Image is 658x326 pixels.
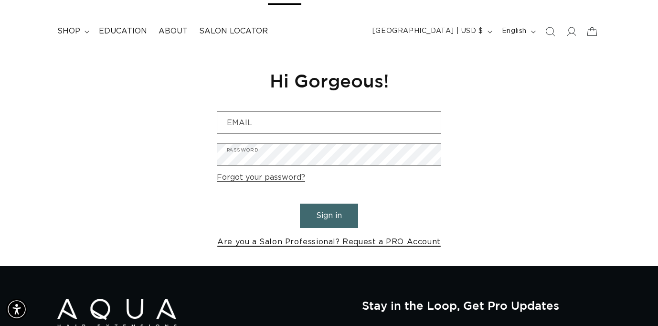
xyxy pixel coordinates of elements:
[362,299,601,312] h2: Stay in the Loop, Get Pro Updates
[367,22,496,41] button: [GEOGRAPHIC_DATA] | USD $
[540,21,561,42] summary: Search
[159,26,188,36] span: About
[502,26,527,36] span: English
[99,26,147,36] span: Education
[217,235,441,249] a: Are you a Salon Professional? Request a PRO Account
[193,21,274,42] a: Salon Locator
[529,223,658,326] iframe: Chat Widget
[217,171,305,185] a: Forgot your password?
[372,26,483,36] span: [GEOGRAPHIC_DATA] | USD $
[93,21,153,42] a: Education
[217,112,441,133] input: Email
[52,21,93,42] summary: shop
[199,26,268,36] span: Salon Locator
[57,26,80,36] span: shop
[300,204,358,228] button: Sign in
[153,21,193,42] a: About
[496,22,540,41] button: English
[217,69,441,92] h1: Hi Gorgeous!
[6,299,27,320] div: Accessibility Menu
